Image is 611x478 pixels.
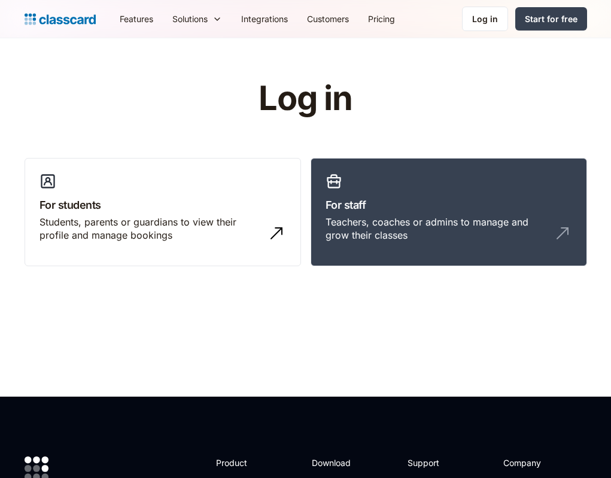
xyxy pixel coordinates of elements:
a: Pricing [358,5,405,32]
h2: Download [312,456,361,469]
a: For studentsStudents, parents or guardians to view their profile and manage bookings [25,158,301,267]
a: For staffTeachers, coaches or admins to manage and grow their classes [311,158,587,267]
div: Teachers, coaches or admins to manage and grow their classes [326,215,548,242]
a: Logo [25,11,96,28]
div: Solutions [163,5,232,32]
div: Start for free [525,13,577,25]
h2: Company [503,456,583,469]
a: Features [110,5,163,32]
div: Log in [472,13,498,25]
a: Start for free [515,7,587,31]
a: Integrations [232,5,297,32]
h3: For students [39,197,286,213]
a: Log in [462,7,508,31]
div: Solutions [172,13,208,25]
h2: Support [408,456,456,469]
h2: Product [216,456,280,469]
div: Students, parents or guardians to view their profile and manage bookings [39,215,262,242]
h3: For staff [326,197,572,213]
h1: Log in [115,80,496,117]
a: Customers [297,5,358,32]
